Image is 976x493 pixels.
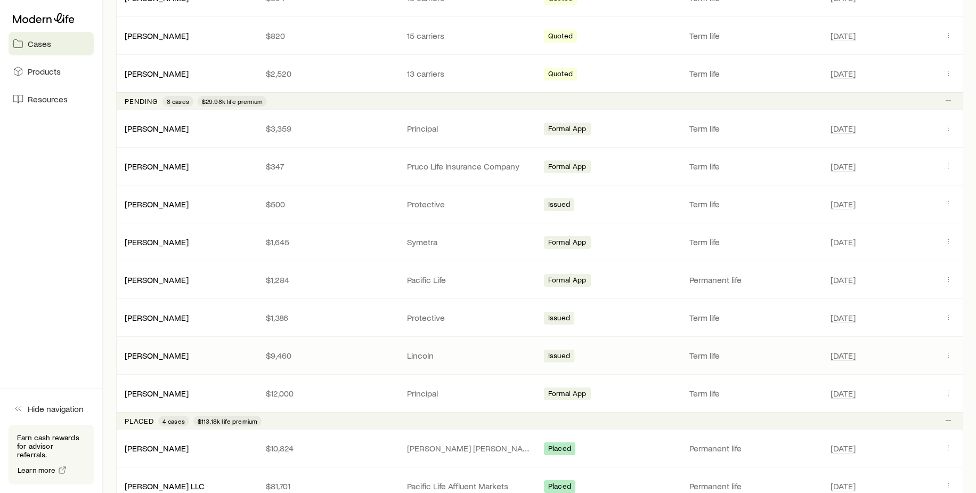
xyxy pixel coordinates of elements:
span: Quoted [548,31,573,43]
div: [PERSON_NAME] [125,312,189,324]
span: Issued [548,200,570,211]
span: Formal App [548,276,587,287]
p: Placed [125,417,154,425]
div: [PERSON_NAME] [125,443,189,454]
span: [DATE] [831,481,856,491]
p: $10,824 [266,443,390,454]
span: [DATE] [831,443,856,454]
div: [PERSON_NAME] [125,350,189,361]
span: Placed [548,444,571,455]
span: Formal App [548,238,587,249]
p: Principal [407,123,531,134]
span: Placed [548,482,571,493]
span: Cases [28,38,51,49]
p: Pending [125,97,158,106]
p: Symetra [407,237,531,247]
span: [DATE] [831,388,856,399]
a: [PERSON_NAME] [125,237,189,247]
p: Pacific Life [407,274,531,285]
span: Quoted [548,69,573,80]
p: Term life [689,237,814,247]
a: Resources [9,87,94,111]
p: $347 [266,161,390,172]
a: Products [9,60,94,83]
div: [PERSON_NAME] [125,123,189,134]
p: [PERSON_NAME] [PERSON_NAME] [407,443,531,454]
a: [PERSON_NAME] [125,161,189,171]
a: [PERSON_NAME] [125,443,189,453]
span: Resources [28,94,68,104]
p: $1,386 [266,312,390,323]
div: [PERSON_NAME] [125,68,189,79]
span: [DATE] [831,123,856,134]
span: Issued [548,351,570,362]
p: $820 [266,30,390,41]
span: Learn more [18,466,56,474]
a: [PERSON_NAME] [125,312,189,322]
a: [PERSON_NAME] [125,274,189,285]
span: [DATE] [831,237,856,247]
p: $2,520 [266,68,390,79]
div: [PERSON_NAME] [125,274,189,286]
a: [PERSON_NAME] LLC [125,481,205,491]
div: [PERSON_NAME] [125,161,189,172]
a: [PERSON_NAME] [125,350,189,360]
span: 4 cases [162,417,185,425]
a: [PERSON_NAME] [125,68,189,78]
span: [DATE] [831,350,856,361]
p: Term life [689,312,814,323]
span: [DATE] [831,199,856,209]
span: [DATE] [831,312,856,323]
span: Formal App [548,389,587,400]
div: [PERSON_NAME] LLC [125,481,205,492]
p: Term life [689,161,814,172]
p: $1,284 [266,274,390,285]
span: $113.18k life premium [198,417,257,425]
a: [PERSON_NAME] [125,199,189,209]
p: Term life [689,30,814,41]
span: $29.98k life premium [202,97,263,106]
span: [DATE] [831,30,856,41]
a: Cases [9,32,94,55]
a: [PERSON_NAME] [125,30,189,41]
p: Permanent life [689,274,814,285]
span: [DATE] [831,68,856,79]
p: Permanent life [689,481,814,491]
p: $12,000 [266,388,390,399]
p: Permanent life [689,443,814,454]
span: 8 cases [167,97,189,106]
a: [PERSON_NAME] [125,388,189,398]
p: Pacific Life Affluent Markets [407,481,531,491]
p: Term life [689,199,814,209]
p: $81,701 [266,481,390,491]
div: [PERSON_NAME] [125,388,189,399]
p: Earn cash rewards for advisor referrals. [17,433,85,459]
p: $500 [266,199,390,209]
p: Pruco Life Insurance Company [407,161,531,172]
div: Earn cash rewards for advisor referrals.Learn more [9,425,94,484]
p: $3,359 [266,123,390,134]
span: [DATE] [831,161,856,172]
p: Lincoln [407,350,531,361]
p: Term life [689,68,814,79]
p: Term life [689,123,814,134]
p: Term life [689,350,814,361]
p: Term life [689,388,814,399]
p: Protective [407,312,531,323]
span: Hide navigation [28,403,84,414]
p: Principal [407,388,531,399]
p: 13 carriers [407,68,531,79]
button: Hide navigation [9,397,94,421]
p: Protective [407,199,531,209]
div: [PERSON_NAME] [125,30,189,42]
p: $1,645 [266,237,390,247]
a: [PERSON_NAME] [125,123,189,133]
span: [DATE] [831,274,856,285]
div: [PERSON_NAME] [125,237,189,248]
span: Products [28,66,61,77]
span: Formal App [548,162,587,173]
span: Formal App [548,124,587,135]
div: [PERSON_NAME] [125,199,189,210]
p: $9,460 [266,350,390,361]
span: Issued [548,313,570,325]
